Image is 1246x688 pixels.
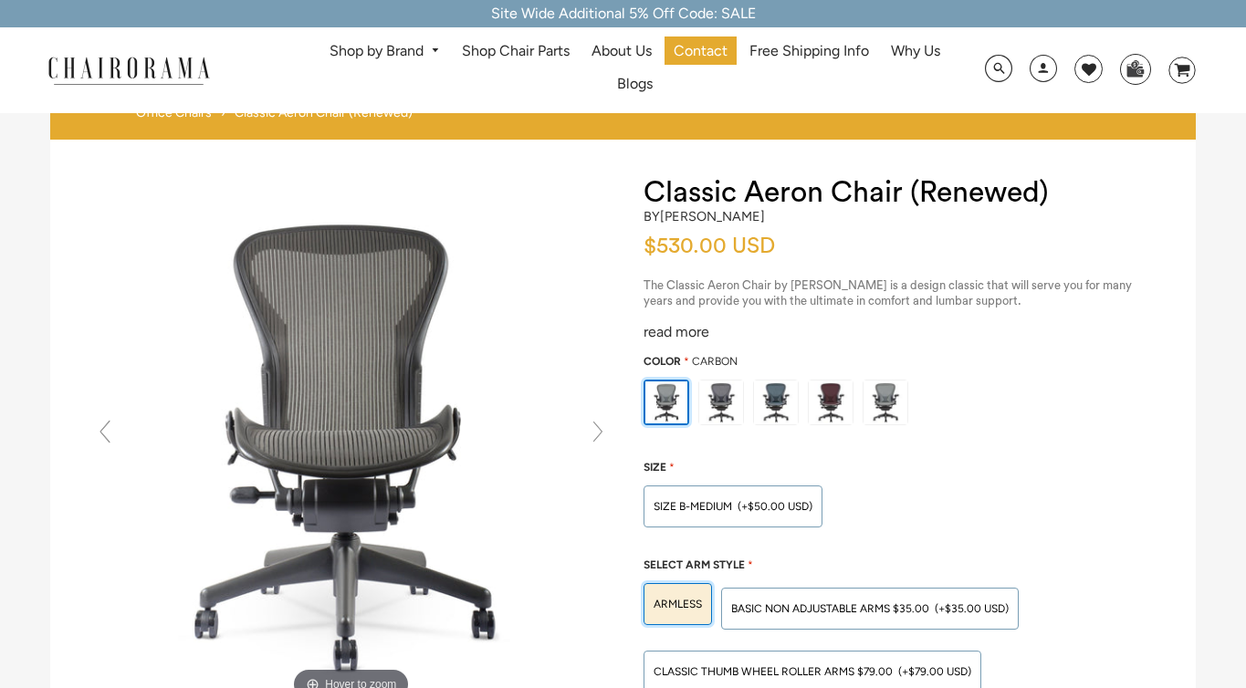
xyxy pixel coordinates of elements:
[221,105,225,121] span: ›
[644,323,1159,342] div: read more
[235,105,413,121] span: Classic Aeron Chair (Renewed)
[898,666,971,677] span: (+$79.00 USD)
[665,36,737,65] a: Contact
[592,42,652,61] span: About Us
[298,36,972,104] nav: DesktopNavigation
[608,70,662,99] a: Blogs
[136,105,419,130] nav: breadcrumbs
[935,603,1009,614] span: (+$35.00 USD)
[582,36,661,65] a: About Us
[749,42,869,61] span: Free Shipping Info
[644,279,1132,307] span: The Classic Aeron Chair by [PERSON_NAME] is a design classic that will serve you for many years a...
[644,176,1159,209] h1: Classic Aeron Chair (Renewed)
[654,665,893,678] span: Classic Thumb Wheel Roller Arms $79.00
[692,355,738,368] span: Carbon
[136,105,212,121] a: Office Chairs
[617,75,653,94] span: Blogs
[809,380,853,424] img: https://apo-admin.mageworx.com/front/img/chairorama.myshopify.com/f0a8248bab2644c909809aada6fe08d...
[462,42,570,61] span: Shop Chair Parts
[644,558,745,571] span: Select Arm Style
[740,36,878,65] a: Free Shipping Info
[754,380,798,424] img: https://apo-admin.mageworx.com/front/img/chairorama.myshopify.com/934f279385142bb1386b89575167202...
[864,380,907,424] img: https://apo-admin.mageworx.com/front/img/chairorama.myshopify.com/ae6848c9e4cbaa293e2d516f385ec6e...
[699,380,743,424] img: https://apo-admin.mageworx.com/front/img/chairorama.myshopify.com/f520d7dfa44d3d2e85a5fe9a0a95ca9...
[644,235,775,257] span: $530.00 USD
[738,501,812,512] span: (+$50.00 USD)
[453,36,579,65] a: Shop Chair Parts
[644,209,765,224] h2: by
[1121,55,1149,82] img: WhatsApp_Image_2024-07-12_at_16.23.01.webp
[87,431,616,448] a: Classic Aeron Chair (Renewed) - chairoramaHover to zoom
[645,381,687,423] img: https://apo-admin.mageworx.com/front/img/chairorama.myshopify.com/ae6848c9e4cbaa293e2d516f385ec6e...
[654,500,732,513] span: SIZE B-MEDIUM
[654,598,702,610] span: ARMLESS
[882,36,949,65] a: Why Us
[731,602,929,615] span: BASIC NON ADJUSTABLE ARMS $35.00
[320,37,449,66] a: Shop by Brand
[891,42,940,61] span: Why Us
[674,42,728,61] span: Contact
[644,355,681,368] span: Color
[644,461,666,474] span: Size
[660,208,765,224] a: [PERSON_NAME]
[37,54,220,86] img: chairorama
